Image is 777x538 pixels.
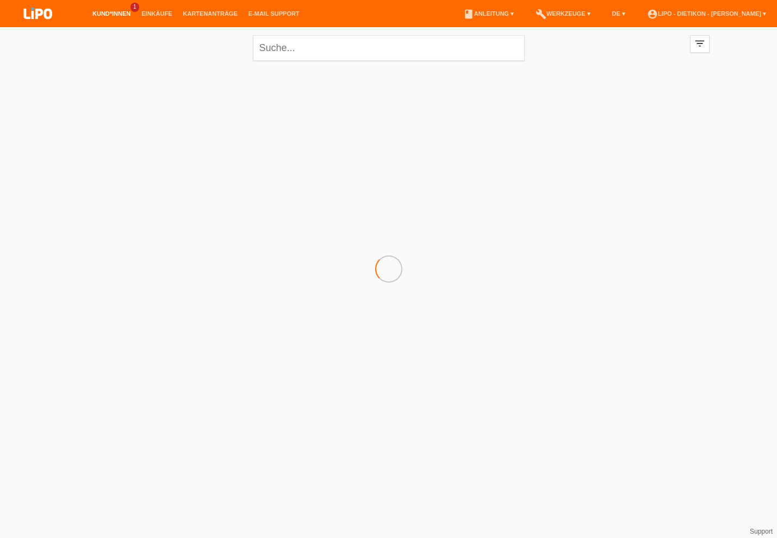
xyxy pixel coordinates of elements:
a: buildWerkzeuge ▾ [530,10,596,17]
a: bookAnleitung ▾ [458,10,519,17]
i: account_circle [647,9,658,20]
a: account_circleLIPO - Dietikon - [PERSON_NAME] ▾ [642,10,772,17]
i: build [536,9,546,20]
a: LIPO pay [11,22,65,30]
a: DE ▾ [607,10,631,17]
i: filter_list [694,37,706,49]
span: 1 [130,3,139,12]
input: Suche... [253,35,525,61]
i: book [463,9,474,20]
a: Einkäufe [136,10,177,17]
a: Support [750,528,773,535]
a: Kund*innen [87,10,136,17]
a: E-Mail Support [243,10,305,17]
a: Kartenanträge [178,10,243,17]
